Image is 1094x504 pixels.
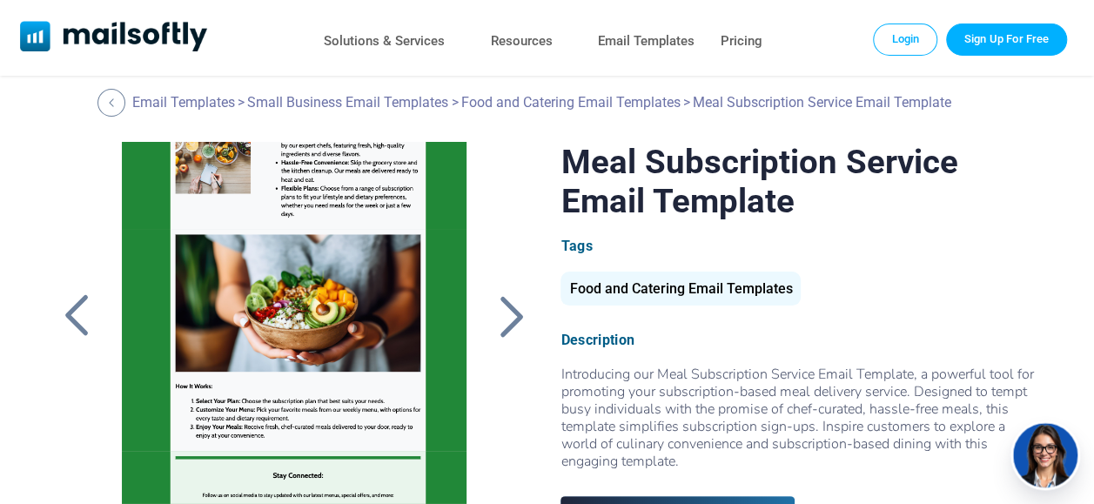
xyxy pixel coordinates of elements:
[20,21,207,55] a: Mailsoftly
[560,272,801,306] div: Food and Catering Email Templates
[560,332,1039,348] div: Description
[55,293,98,339] a: Back
[721,29,762,54] a: Pricing
[873,24,937,55] a: Login
[598,29,695,54] a: Email Templates
[97,89,130,117] a: Back
[491,29,553,54] a: Resources
[560,366,1039,470] div: Introducing our Meal Subscription Service Email Template, a powerful tool for promoting your subs...
[132,94,235,111] a: Email Templates
[324,29,445,54] a: Solutions & Services
[247,94,448,111] a: Small Business Email Templates
[461,94,681,111] a: Food and Catering Email Templates
[560,287,801,295] a: Food and Catering Email Templates
[489,293,533,339] a: Back
[560,238,1039,254] div: Tags
[560,142,1039,220] h1: Meal Subscription Service Email Template
[946,24,1067,55] a: Trial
